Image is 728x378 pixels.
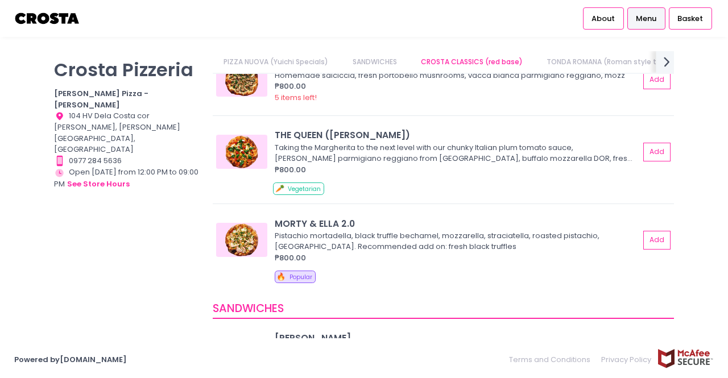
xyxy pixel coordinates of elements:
span: Basket [677,13,703,24]
span: 🔥 [276,271,286,282]
a: SANDWICHES [341,51,408,73]
div: Open [DATE] from 12:00 PM to 09:00 PM [54,167,198,190]
span: SANDWICHES [213,301,284,316]
img: logo [14,9,81,28]
button: see store hours [67,178,130,190]
div: 0977 284 5636 [54,155,198,167]
a: Terms and Conditions [509,348,596,371]
a: About [583,7,624,29]
span: 5 items left! [275,92,317,103]
a: PIZZA NUOVA (Yuichi Specials) [213,51,340,73]
div: MORTY & ELLA 2.0 [275,217,639,230]
div: Pistachio mortadella, black truffle bechamel, mozzarella, straciatella, roasted pistachio, [GEOGR... [275,230,636,252]
span: Vegetarian [288,185,321,193]
button: Add [643,143,671,161]
div: [PERSON_NAME] [275,331,639,344]
div: Taking the Margherita to the next level with our chunky Italian plum tomato sauce, [PERSON_NAME] ... [275,142,636,164]
img: mcafee-secure [657,348,714,368]
a: Privacy Policy [596,348,657,371]
a: Powered by[DOMAIN_NAME] [14,354,127,365]
span: Popular [289,273,312,281]
a: TONDA ROMANA (Roman style thin crust) [536,51,702,73]
span: 🥕 [275,183,284,194]
img: MORTY & ELLA 2.0 [216,223,267,257]
div: THE QUEEN ([PERSON_NAME]) [275,128,639,142]
a: CROSTA CLASSICS (red base) [409,51,533,73]
span: About [591,13,615,24]
p: Crosta Pizzeria [54,59,198,81]
span: Menu [636,13,656,24]
div: 104 HV Dela Costa cor [PERSON_NAME], [PERSON_NAME][GEOGRAPHIC_DATA], [GEOGRAPHIC_DATA] [54,110,198,155]
div: ₱800.00 [275,164,639,176]
div: ₱800.00 [275,81,639,92]
a: Menu [627,7,665,29]
button: Add [643,231,671,250]
button: Add [643,70,671,89]
img: THE QUEEN (Margherita) [216,135,267,169]
b: [PERSON_NAME] Pizza - [PERSON_NAME] [54,88,148,110]
div: Homemade salciccia, fresh portobello mushrooms, vacca bianca parmigiano reggiano, mozz [275,70,636,81]
img: SALCICCIA SHROOMS [216,63,267,97]
div: ₱800.00 [275,252,639,264]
